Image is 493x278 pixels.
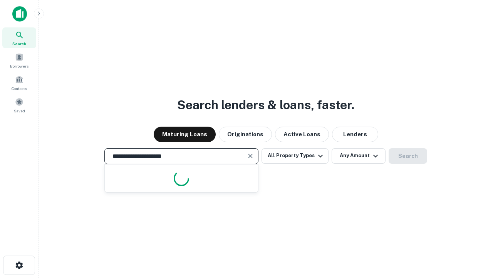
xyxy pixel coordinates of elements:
[245,151,256,161] button: Clear
[14,108,25,114] span: Saved
[12,41,26,47] span: Search
[219,127,272,142] button: Originations
[332,127,378,142] button: Lenders
[2,27,36,48] a: Search
[275,127,329,142] button: Active Loans
[12,6,27,22] img: capitalize-icon.png
[2,95,36,115] a: Saved
[2,50,36,71] a: Borrowers
[12,85,27,92] span: Contacts
[454,216,493,253] iframe: Chat Widget
[2,72,36,93] a: Contacts
[262,148,329,164] button: All Property Types
[332,148,386,164] button: Any Amount
[177,96,354,114] h3: Search lenders & loans, faster.
[10,63,29,69] span: Borrowers
[154,127,216,142] button: Maturing Loans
